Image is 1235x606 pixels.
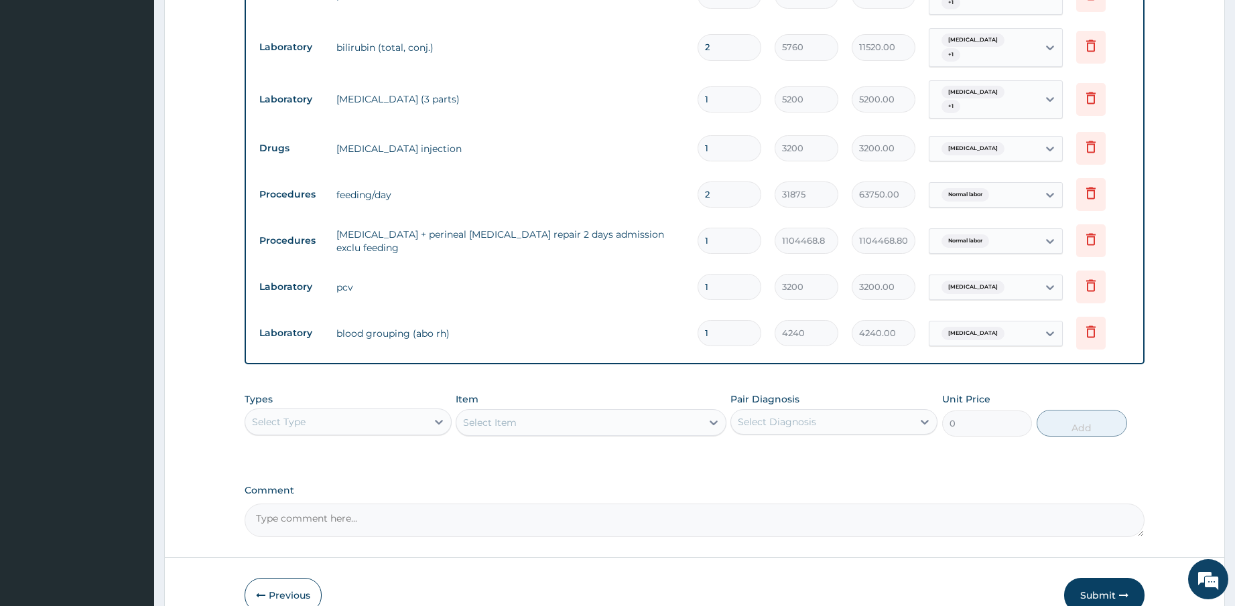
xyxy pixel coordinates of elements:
[941,33,1004,47] span: [MEDICAL_DATA]
[1037,410,1126,437] button: Add
[25,67,54,100] img: d_794563401_company_1708531726252_794563401
[330,34,692,61] td: bilirubin (total, conj.)
[330,274,692,301] td: pcv
[941,100,960,113] span: + 1
[941,142,1004,155] span: [MEDICAL_DATA]
[941,188,989,202] span: Normal labor
[7,366,255,412] textarea: Type your message and hit 'Enter'
[941,327,1004,340] span: [MEDICAL_DATA]
[70,75,225,92] div: Chat with us now
[330,221,692,261] td: [MEDICAL_DATA] + perineal [MEDICAL_DATA] repair 2 days admission exclu feeding
[942,392,990,406] label: Unit Price
[78,169,185,304] span: We're online!
[245,485,1145,496] label: Comment
[941,48,960,62] span: + 1
[730,392,799,406] label: Pair Diagnosis
[245,394,273,405] label: Types
[220,7,252,39] div: Minimize live chat window
[330,320,692,347] td: blood grouping (abo rh)
[456,392,478,406] label: Item
[941,86,1004,99] span: [MEDICAL_DATA]
[253,275,330,299] td: Laboratory
[253,35,330,60] td: Laboratory
[252,415,306,429] div: Select Type
[253,228,330,253] td: Procedures
[738,415,816,429] div: Select Diagnosis
[941,281,1004,294] span: [MEDICAL_DATA]
[253,182,330,207] td: Procedures
[330,86,692,112] td: [MEDICAL_DATA] (3 parts)
[253,87,330,112] td: Laboratory
[330,135,692,162] td: [MEDICAL_DATA] injection
[253,136,330,161] td: Drugs
[330,181,692,208] td: feeding/day
[941,234,989,248] span: Normal labor
[253,321,330,346] td: Laboratory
